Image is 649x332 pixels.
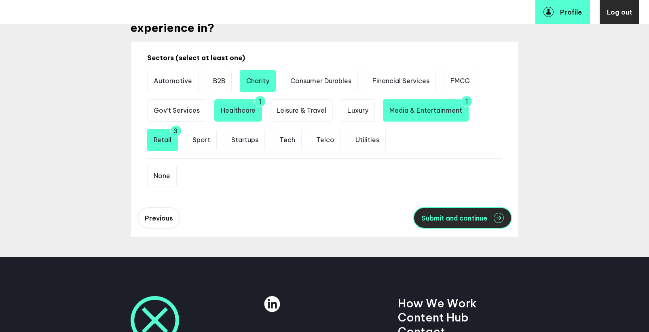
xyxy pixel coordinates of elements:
a: Content Hub [398,310,469,324]
li: Automotive [147,70,199,92]
span: Previous [145,214,173,222]
li: Telco [310,129,341,151]
li: Sport [186,129,217,151]
div: 1 [461,96,472,107]
div: 1 [254,96,266,107]
li: Gov’t Services [147,99,206,122]
li: Consumer Durables [284,70,358,92]
a: How We Work [398,296,477,310]
span: Log out [607,8,632,16]
h2: Sectors (select at least one) [147,54,502,62]
li: Charity [240,70,276,92]
li: Luxury [341,99,375,122]
button: Previous [137,207,180,229]
li: B2B [207,70,232,92]
li: Retail [147,129,178,151]
li: FMCG [444,70,476,92]
li: Financial Services [366,70,436,92]
span: Profile [560,8,582,16]
li: Startups [225,129,265,151]
li: Leisure & Travel [270,99,333,122]
div: 3 [170,125,182,137]
li: Healthcare [214,99,262,122]
li: Media & Entertainment [383,99,469,122]
button: Submit and continue [413,207,512,229]
li: Tech [273,129,302,151]
span: Submit and continue [421,215,487,221]
button: None [147,165,177,187]
li: Utilities [349,129,386,151]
